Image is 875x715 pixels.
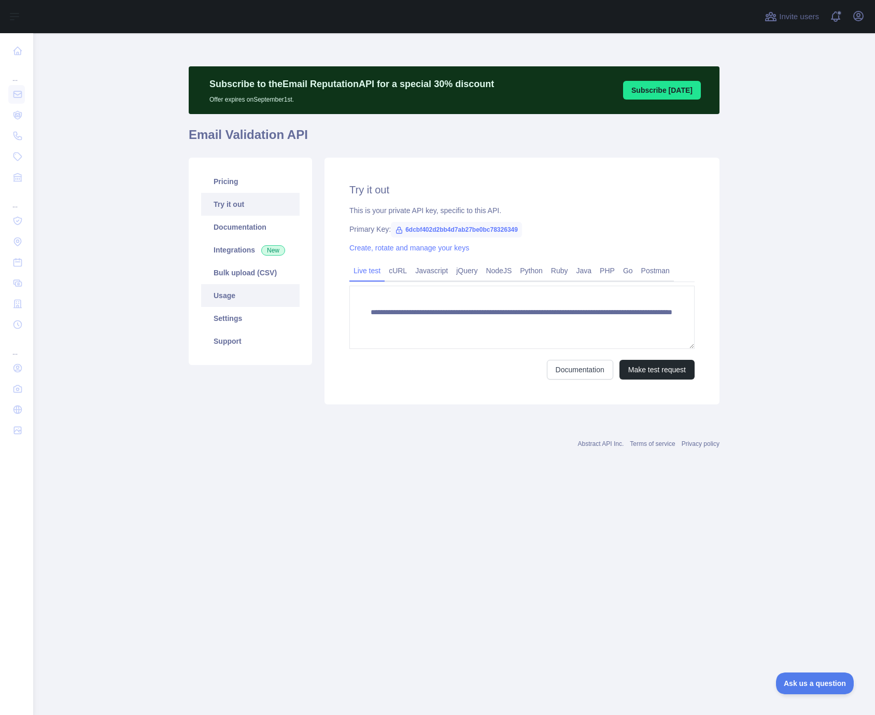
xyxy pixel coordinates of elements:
a: Javascript [411,262,452,279]
a: Postman [637,262,674,279]
p: Offer expires on September 1st. [209,91,494,104]
span: New [261,245,285,256]
a: Try it out [201,193,300,216]
a: Terms of service [630,440,675,447]
a: PHP [596,262,619,279]
iframe: Toggle Customer Support [776,672,854,694]
a: Pricing [201,170,300,193]
a: Settings [201,307,300,330]
span: 6dcbf402d2bb4d7ab27be0bc78326349 [391,222,522,237]
a: Usage [201,284,300,307]
span: Invite users [779,11,819,23]
a: Integrations New [201,239,300,261]
div: ... [8,336,25,357]
a: Privacy policy [682,440,719,447]
a: Ruby [547,262,572,279]
a: Abstract API Inc. [578,440,624,447]
button: Invite users [763,8,821,25]
h2: Try it out [349,183,695,197]
a: Python [516,262,547,279]
a: jQuery [452,262,482,279]
button: Make test request [619,360,695,380]
h1: Email Validation API [189,127,719,151]
div: This is your private API key, specific to this API. [349,205,695,216]
div: ... [8,189,25,209]
a: Support [201,330,300,353]
a: Documentation [547,360,613,380]
a: Documentation [201,216,300,239]
div: ... [8,62,25,83]
a: NodeJS [482,262,516,279]
button: Subscribe [DATE] [623,81,701,100]
div: Primary Key: [349,224,695,234]
a: Live test [349,262,385,279]
a: Java [572,262,596,279]
p: Subscribe to the Email Reputation API for a special 30 % discount [209,77,494,91]
a: Bulk upload (CSV) [201,261,300,284]
a: cURL [385,262,411,279]
a: Go [619,262,637,279]
a: Create, rotate and manage your keys [349,244,469,252]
